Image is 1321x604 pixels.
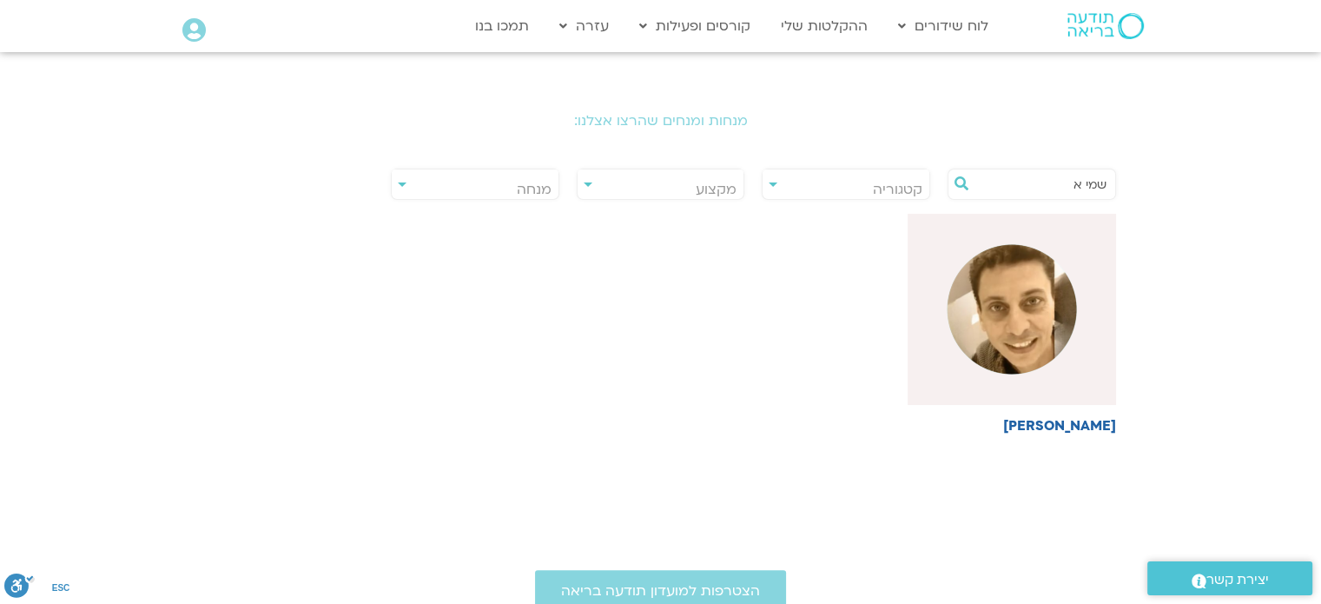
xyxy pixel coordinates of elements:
span: יצירת קשר [1206,568,1269,592]
span: קטגוריה [873,180,922,199]
span: מקצוע [696,180,736,199]
img: %D7%A9%D7%9E%D7%99-%D7%90%D7%95%D7%A1%D7%98%D7%A8%D7%95%D7%91%D7%A1%D7%A7%D7%99-%D7%A2%D7%9E%D7%9... [947,244,1077,375]
input: חיפוש [974,169,1106,199]
a: [PERSON_NAME] [908,214,1116,434]
h6: [PERSON_NAME] [908,418,1116,434]
img: תודעה בריאה [1067,13,1144,39]
a: קורסים ופעילות [631,10,759,43]
span: מנחה [517,180,552,199]
a: ההקלטות שלי [772,10,876,43]
a: יצירת קשר [1147,561,1312,595]
h2: מנחות ומנחים שהרצו אצלנו: [175,113,1147,129]
span: הצטרפות למועדון תודעה בריאה [561,583,760,599]
a: לוח שידורים [889,10,997,43]
a: עזרה [551,10,618,43]
a: תמכו בנו [466,10,538,43]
